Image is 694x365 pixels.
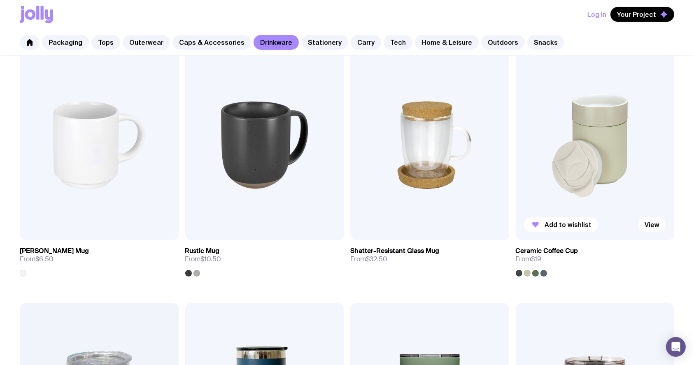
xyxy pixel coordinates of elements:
a: Outerwear [123,35,170,50]
span: From [350,255,387,263]
span: From [185,255,221,263]
span: From [20,255,54,263]
a: Home & Leisure [415,35,479,50]
span: $10.50 [201,255,221,263]
a: Shatter-Resistant Glass MugFrom$32.50 [350,240,509,270]
h3: Ceramic Coffee Cup [516,247,578,255]
a: Snacks [527,35,564,50]
a: Packaging [42,35,89,50]
button: Log In [587,7,606,22]
button: Your Project [610,7,674,22]
a: Carry [351,35,381,50]
span: From [516,255,542,263]
a: Stationery [301,35,348,50]
h3: [PERSON_NAME] Mug [20,247,89,255]
div: Open Intercom Messenger [666,337,686,357]
a: Drinkware [254,35,299,50]
button: Add to wishlist [524,217,598,232]
a: Tech [384,35,412,50]
a: Ceramic Coffee CupFrom$19 [516,240,675,277]
a: View [638,217,666,232]
span: Add to wishlist [545,221,592,229]
a: [PERSON_NAME] MugFrom$6.50 [20,240,179,277]
a: Caps & Accessories [172,35,251,50]
span: $6.50 [35,255,54,263]
a: Tops [91,35,120,50]
a: Outdoors [481,35,525,50]
span: Your Project [617,10,656,19]
span: $19 [531,255,542,263]
h3: Rustic Mug [185,247,220,255]
h3: Shatter-Resistant Glass Mug [350,247,439,255]
span: $32.50 [366,255,387,263]
a: Rustic MugFrom$10.50 [185,240,344,277]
